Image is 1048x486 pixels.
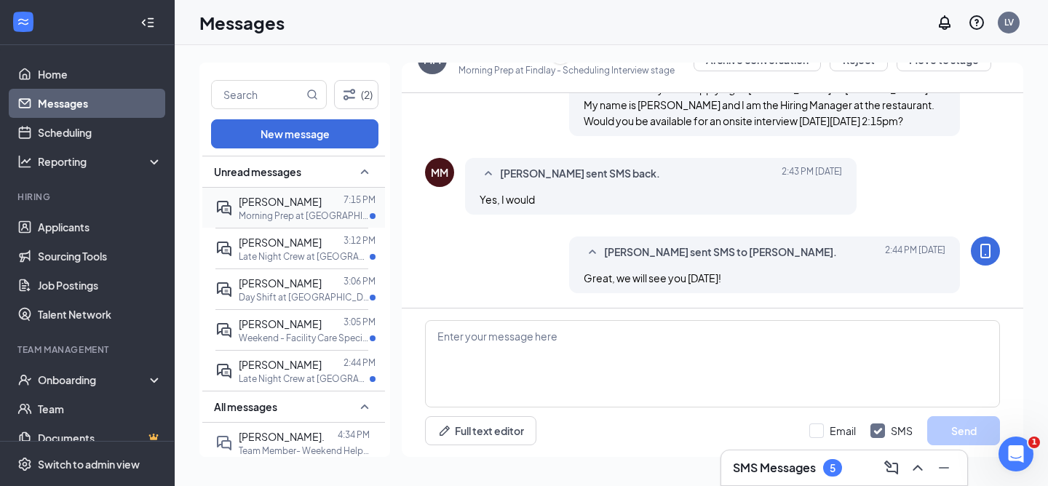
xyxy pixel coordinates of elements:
[344,194,376,206] p: 7:15 PM
[239,276,322,290] span: [PERSON_NAME]
[1004,16,1014,28] div: LV
[334,80,378,109] button: Filter (2)
[17,373,32,387] svg: UserCheck
[38,271,162,300] a: Job Postings
[458,64,675,76] p: Morning Prep at Findlay - Scheduling Interview stage
[906,456,929,479] button: ChevronUp
[239,236,322,249] span: [PERSON_NAME]
[584,244,601,261] svg: SmallChevronUp
[344,275,376,287] p: 3:06 PM
[140,15,155,30] svg: Collapse
[932,456,956,479] button: Minimize
[38,118,162,147] a: Scheduling
[215,322,233,339] svg: ActiveDoubleChat
[199,10,285,35] h1: Messages
[344,316,376,328] p: 3:05 PM
[215,199,233,217] svg: ActiveDoubleChat
[214,399,277,414] span: All messages
[38,242,162,271] a: Sourcing Tools
[733,460,816,476] h3: SMS Messages
[38,457,140,471] div: Switch to admin view
[935,459,953,477] svg: Minimize
[38,89,162,118] a: Messages
[212,81,303,108] input: Search
[977,242,994,260] svg: MobileSms
[239,373,370,385] p: Late Night Crew at [GEOGRAPHIC_DATA]
[927,416,1000,445] button: Send
[38,154,163,169] div: Reporting
[880,456,903,479] button: ComposeMessage
[215,362,233,380] svg: ActiveDoubleChat
[38,212,162,242] a: Applicants
[431,165,448,180] div: MM
[16,15,31,29] svg: WorkstreamLogo
[215,240,233,258] svg: ActiveDoubleChat
[239,358,322,371] span: [PERSON_NAME]
[239,445,370,457] p: Team Member- Weekend Help at [GEOGRAPHIC_DATA]
[1028,437,1040,448] span: 1
[239,332,370,344] p: Weekend - Facility Care Specialist at [GEOGRAPHIC_DATA]
[38,394,162,423] a: Team
[214,164,301,179] span: Unread messages
[437,423,452,438] svg: Pen
[830,462,835,474] div: 5
[338,429,370,441] p: 4:34 PM
[356,398,373,415] svg: SmallChevronUp
[936,14,953,31] svg: Notifications
[500,165,660,183] span: [PERSON_NAME] sent SMS back.
[968,14,985,31] svg: QuestionInfo
[480,193,535,206] span: Yes, I would
[306,89,318,100] svg: MagnifyingGlass
[215,281,233,298] svg: ActiveDoubleChat
[17,191,159,203] div: Hiring
[885,244,945,261] span: [DATE] 2:44 PM
[17,154,32,169] svg: Analysis
[344,356,376,369] p: 2:44 PM
[480,165,497,183] svg: SmallChevronUp
[584,271,721,284] span: Great, we will see you [DATE]!
[584,82,934,127] span: Hello and thank you for applying to [PERSON_NAME] of [PERSON_NAME]! My name is [PERSON_NAME] and ...
[239,430,325,443] span: [PERSON_NAME].
[38,300,162,329] a: Talent Network
[909,459,926,477] svg: ChevronUp
[999,437,1033,471] iframe: Intercom live chat
[215,434,233,452] svg: DoubleChat
[211,119,378,148] button: New message
[604,244,837,261] span: [PERSON_NAME] sent SMS to [PERSON_NAME].
[239,195,322,208] span: [PERSON_NAME]
[356,163,373,180] svg: SmallChevronUp
[341,86,358,103] svg: Filter
[17,343,159,356] div: Team Management
[425,416,536,445] button: Full text editorPen
[239,317,322,330] span: [PERSON_NAME]
[239,210,370,222] p: Morning Prep at [GEOGRAPHIC_DATA]
[38,373,150,387] div: Onboarding
[239,250,370,263] p: Late Night Crew at [GEOGRAPHIC_DATA]
[344,234,376,247] p: 3:12 PM
[38,60,162,89] a: Home
[782,165,842,183] span: [DATE] 2:43 PM
[883,459,900,477] svg: ComposeMessage
[239,291,370,303] p: Day Shift at [GEOGRAPHIC_DATA]
[17,457,32,471] svg: Settings
[38,423,162,453] a: DocumentsCrown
